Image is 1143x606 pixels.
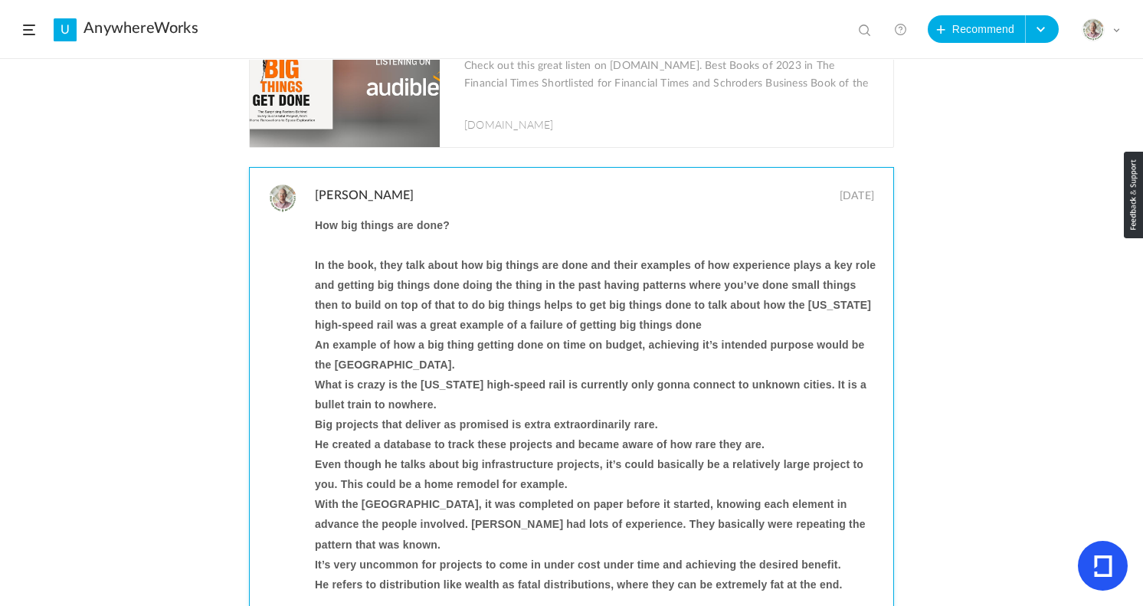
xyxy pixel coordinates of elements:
strong: How big things are done? [315,215,450,235]
img: julia-s-version-gybnm-profile-picture-frame-2024-template-16.png [1082,19,1104,41]
p: Check out this great listen on [DOMAIN_NAME]. Best Books of 2023 in The Financial Times Shortlist... [464,57,878,96]
strong: He created a database to track these projects and became aware of how rare they are. [315,434,765,454]
strong: It’s very uncommon for projects to come in under cost under time and achieving the desired benefit. [315,555,841,575]
img: loop_feedback_btn.png [1124,152,1143,238]
strong: He refers to distribution like wealth as fatal distributions, where they can be extremely fat at ... [315,575,843,595]
strong: Big projects that deliver as promised is extra extraordinarily rare. [315,414,658,434]
img: 41NRy3bSHtL._SL10_UR1600,800_CR200,50,1200,630_CLa%7C1200,630%7C41NRy3bSHtL.jpg%7C0,0,1200,630+82... [250,9,440,147]
span: [DATE] [840,190,874,203]
strong: What is crazy is the [US_STATE] high-speed rail is currently only gonna connect to unknown cities... [315,375,882,414]
span: [DOMAIN_NAME] [464,116,554,132]
strong: Even though he talks about big infrastructure projects, it’s could basically be a relatively larg... [315,454,882,494]
a: Check out this great listen on [DOMAIN_NAME]. Best Books of 2023 in The Financial Times Shortlist... [250,9,893,147]
strong: With the [GEOGRAPHIC_DATA], it was completed on paper before it started, knowing each element in ... [315,494,882,554]
strong: An example of how a big thing getting done on time on budget, achieving it’s intended purpose wou... [315,335,882,375]
img: julia-s-version-gybnm-profile-picture-frame-2024-template-16.png [269,185,296,212]
a: U [54,18,77,41]
h4: [PERSON_NAME] [311,185,893,211]
button: Recommend [928,15,1026,43]
strong: In the book, they talk about how big things are done and their examples of how experience plays a... [315,255,882,335]
a: AnywhereWorks [84,19,198,38]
